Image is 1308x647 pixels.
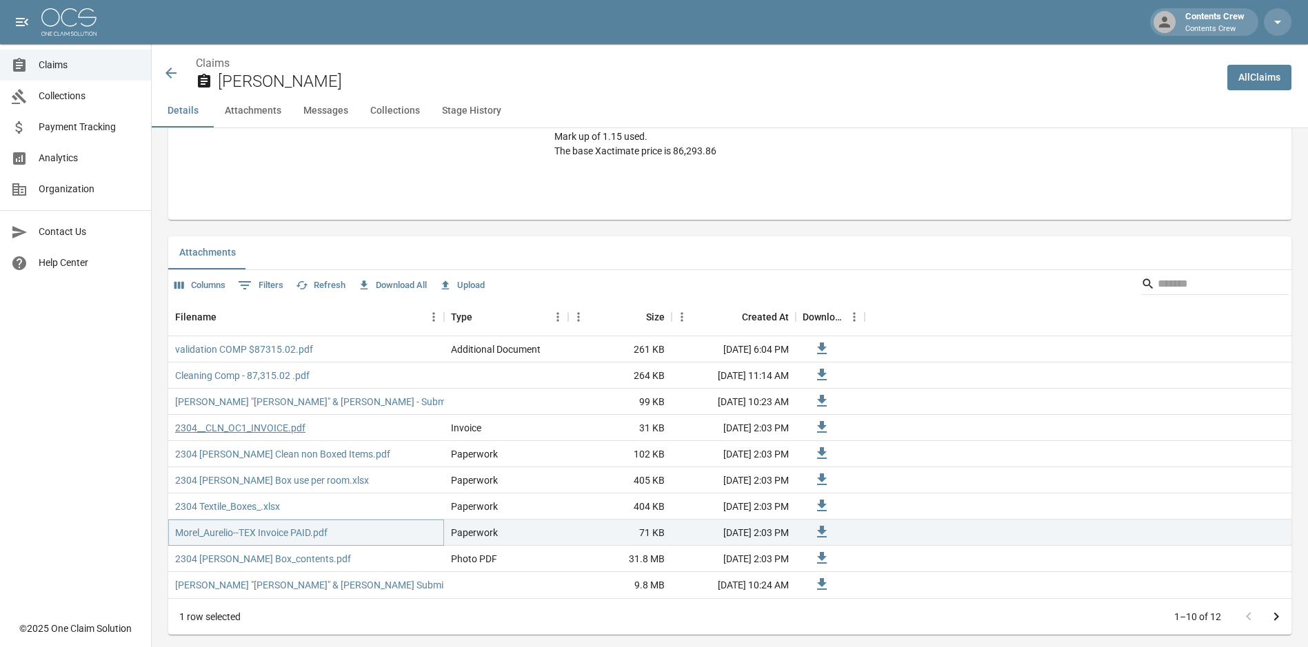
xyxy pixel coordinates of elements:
[39,256,140,270] span: Help Center
[292,275,349,296] button: Refresh
[646,298,665,336] div: Size
[672,572,796,598] div: [DATE] 10:24 AM
[451,298,472,336] div: Type
[796,298,865,336] div: Download
[175,421,305,435] a: 2304__CLN_OC1_INVOICE.pdf
[451,500,498,513] div: Paperwork
[175,298,217,336] div: Filename
[152,94,214,127] button: Details
[1180,10,1250,34] div: Contents Crew
[672,389,796,415] div: [DATE] 10:23 AM
[1227,65,1291,90] a: AllClaims
[672,493,796,520] div: [DATE] 2:03 PM
[39,151,140,165] span: Analytics
[168,236,1291,269] div: related-list tabs
[1141,273,1289,298] div: Search
[175,395,576,409] a: [PERSON_NAME] "[PERSON_NAME]" & [PERSON_NAME] - Submission Packet: Cover Letter.pdf
[568,415,672,441] div: 31 KB
[451,552,497,566] div: Photo PDF
[568,298,672,336] div: Size
[568,520,672,546] div: 71 KB
[39,58,140,72] span: Claims
[451,342,541,356] div: Additional Document
[451,526,498,540] div: Paperwork
[672,307,692,327] button: Menu
[359,94,431,127] button: Collections
[175,342,313,356] a: validation COMP $87315.02.pdf
[218,72,1216,92] h2: [PERSON_NAME]
[19,622,132,635] div: © 2025 One Claim Solution
[451,447,498,461] div: Paperwork
[41,8,97,36] img: ocs-logo-white-transparent.png
[175,473,369,487] a: 2304 [PERSON_NAME] Box use per room.xlsx
[175,500,280,513] a: 2304 Textile_Boxes_.xlsx
[1185,23,1245,35] p: Contents Crew
[175,578,515,592] a: [PERSON_NAME] "[PERSON_NAME]" & [PERSON_NAME] Submission Packet.pdf
[672,298,796,336] div: Created At
[179,610,241,624] div: 1 row selected
[844,307,865,327] button: Menu
[8,8,36,36] button: open drawer
[547,307,568,327] button: Menu
[672,546,796,572] div: [DATE] 2:03 PM
[672,467,796,493] div: [DATE] 2:03 PM
[1174,610,1221,624] p: 1–10 of 12
[168,236,247,269] button: Attachments
[568,546,672,572] div: 31.8 MB
[175,526,328,540] a: Morel_Aurelio--TEX Invoice PAID.pdf
[175,552,351,566] a: 2304 [PERSON_NAME] Box_contents.pdf
[436,275,488,296] button: Upload
[292,94,359,127] button: Messages
[803,298,844,336] div: Download
[39,120,140,134] span: Payment Tracking
[568,336,672,362] div: 261 KB
[39,89,140,103] span: Collections
[423,307,444,327] button: Menu
[568,493,672,520] div: 404 KB
[568,467,672,493] div: 405 KB
[431,94,512,127] button: Stage History
[568,362,672,389] div: 264 KB
[175,369,310,382] a: Cleaning Comp - 87,315.02 .pdf
[742,298,789,336] div: Created At
[672,520,796,546] div: [DATE] 2:03 PM
[568,441,672,467] div: 102 KB
[672,415,796,441] div: [DATE] 2:03 PM
[196,55,1216,72] nav: breadcrumb
[171,275,229,296] button: Select columns
[234,274,287,296] button: Show filters
[568,572,672,598] div: 9.8 MB
[1262,603,1290,630] button: Go to next page
[444,298,568,336] div: Type
[672,441,796,467] div: [DATE] 2:03 PM
[451,473,498,487] div: Paperwork
[196,57,230,70] a: Claims
[39,182,140,196] span: Organization
[152,94,1308,127] div: anchor tabs
[39,225,140,239] span: Contact Us
[451,421,481,435] div: Invoice
[354,275,430,296] button: Download All
[672,362,796,389] div: [DATE] 11:14 AM
[214,94,292,127] button: Attachments
[568,307,589,327] button: Menu
[554,115,1269,158] div: Content's cleaning only. This is part of an existing claim of which we have previously sent OCS t...
[568,389,672,415] div: 99 KB
[175,447,390,461] a: 2304 [PERSON_NAME] Clean non Boxed Items.pdf
[672,336,796,362] div: [DATE] 6:04 PM
[168,298,444,336] div: Filename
